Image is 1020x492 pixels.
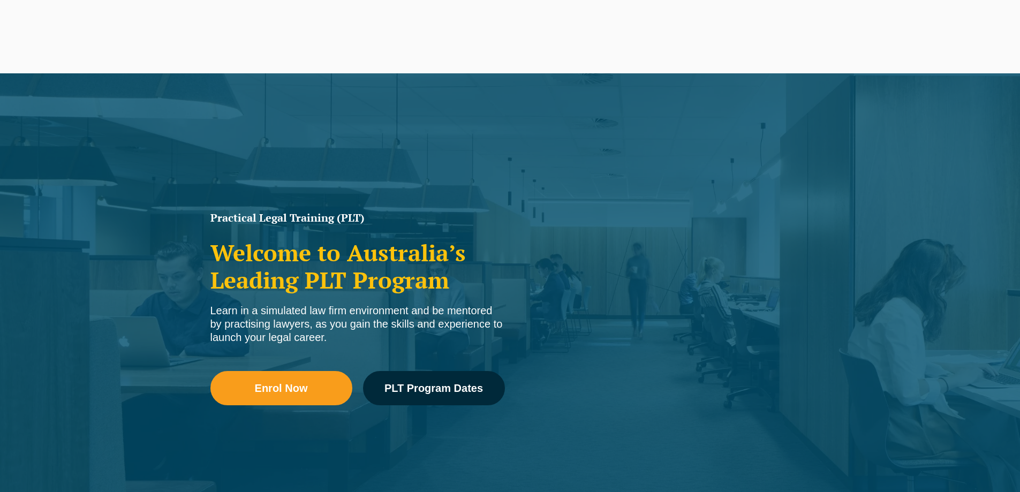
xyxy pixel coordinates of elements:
span: PLT Program Dates [384,383,483,393]
a: Enrol Now [210,371,352,405]
a: PLT Program Dates [363,371,505,405]
span: Enrol Now [255,383,308,393]
h1: Practical Legal Training (PLT) [210,213,505,223]
h2: Welcome to Australia’s Leading PLT Program [210,239,505,293]
div: Learn in a simulated law firm environment and be mentored by practising lawyers, as you gain the ... [210,304,505,344]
